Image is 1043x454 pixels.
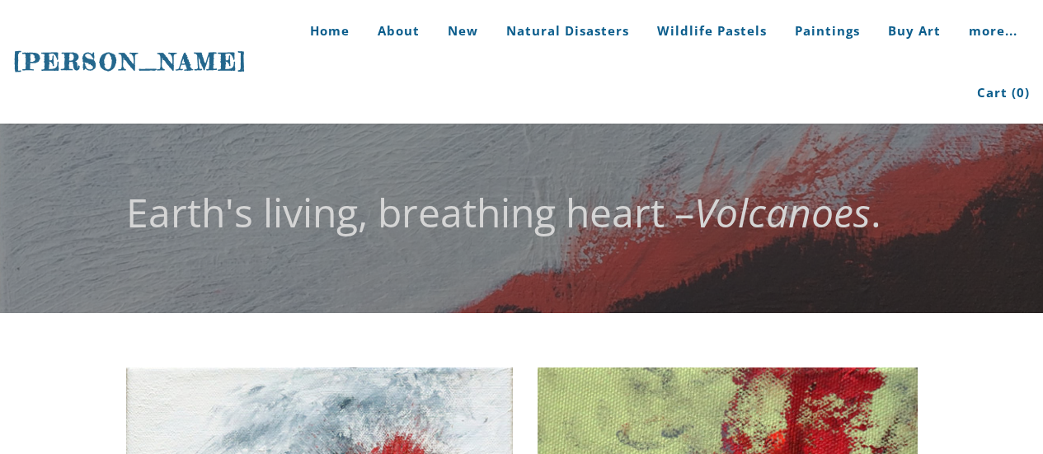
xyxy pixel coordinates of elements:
a: [PERSON_NAME] [13,46,247,77]
font: Earth's living, breathing heart – . [126,185,881,239]
span: [PERSON_NAME] [13,48,247,76]
span: 0 [1017,84,1025,101]
em: Volcanoes [694,185,871,239]
a: Cart (0) [965,62,1030,124]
